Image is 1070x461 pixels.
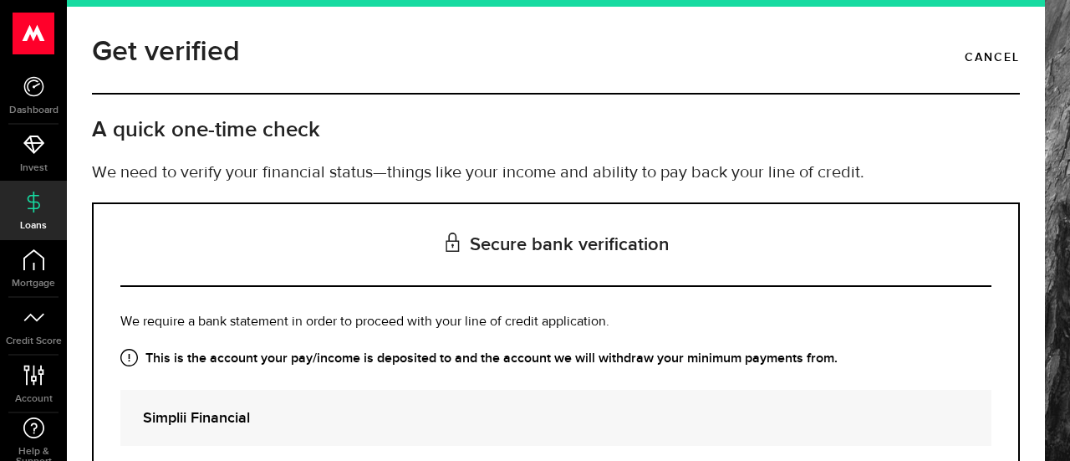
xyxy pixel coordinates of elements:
[120,315,609,329] span: We require a bank statement in order to proceed with your line of credit application.
[92,161,1020,186] p: We need to verify your financial status—things like your income and ability to pay back your line...
[92,30,240,74] h1: Get verified
[1000,391,1070,461] iframe: LiveChat chat widget
[120,204,991,287] h3: Secure bank verification
[965,44,1020,72] a: Cancel
[120,349,991,369] strong: This is the account your pay/income is deposited to and the account we will withdraw your minimum...
[143,407,969,429] strong: Simplii Financial
[92,116,1020,144] h2: A quick one-time check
